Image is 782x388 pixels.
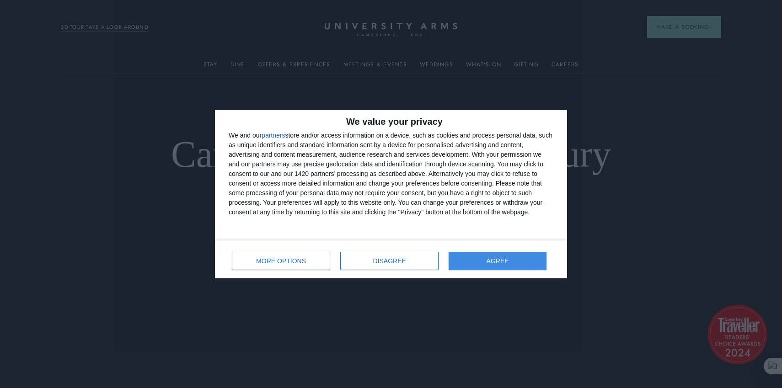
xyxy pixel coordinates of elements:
button: partners [262,132,285,138]
span: AGREE [487,258,509,264]
div: We and our store and/or access information on a device, such as cookies and process personal data... [229,131,553,217]
span: DISAGREE [373,258,406,264]
div: qc-cmp2-ui [215,110,567,278]
button: DISAGREE [340,252,439,270]
button: MORE OPTIONS [232,252,330,270]
h2: We value your privacy [229,117,553,126]
button: AGREE [449,252,546,270]
span: MORE OPTIONS [256,258,306,264]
